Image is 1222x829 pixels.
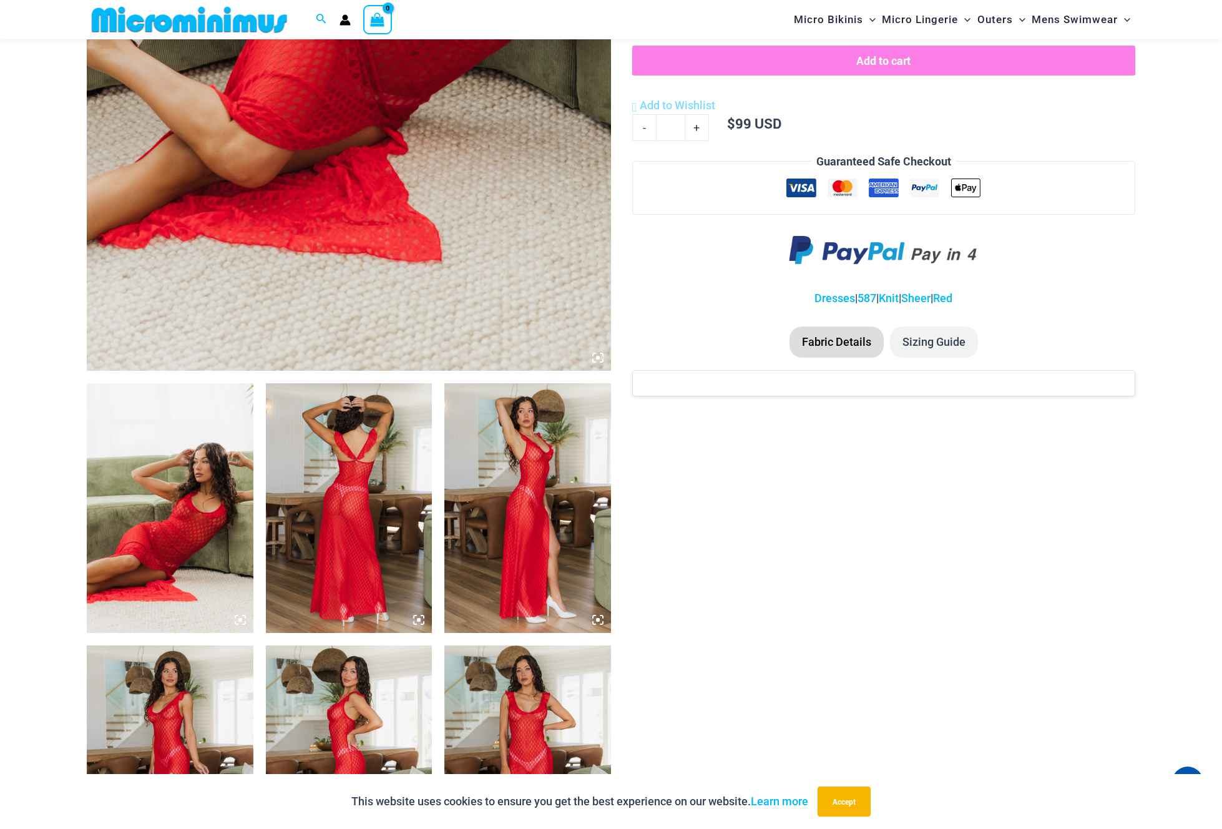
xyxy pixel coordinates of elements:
[879,4,974,36] a: Micro LingerieMenu ToggleMenu Toggle
[87,383,253,633] img: Sometimes Red 587 Dress
[87,6,292,34] img: MM SHOP LOGO FLAT
[863,4,876,36] span: Menu Toggle
[814,292,855,305] a: Dresses
[316,12,327,27] a: Search icon link
[933,292,952,305] a: Red
[789,326,884,358] li: Fabric Details
[977,4,1013,36] span: Outers
[363,5,392,34] a: View Shopping Cart, empty
[879,292,899,305] a: Knit
[340,14,351,26] a: Account icon link
[632,96,715,115] a: Add to Wishlist
[974,4,1029,36] a: OutersMenu ToggleMenu Toggle
[901,292,931,305] a: Sheer
[632,289,1135,308] p: | | | |
[266,383,433,633] img: Sometimes Red 587 Dress
[656,114,685,140] input: Product quantity
[727,114,735,132] span: $
[351,792,808,811] p: This website uses cookies to ensure you get the best experience on our website.
[818,787,871,817] button: Accept
[444,383,611,633] img: Sometimes Red 587 Dress
[751,795,808,808] a: Learn more
[791,4,879,36] a: Micro BikinisMenu ToggleMenu Toggle
[858,292,876,305] a: 587
[794,4,863,36] span: Micro Bikinis
[1013,4,1025,36] span: Menu Toggle
[890,326,978,358] li: Sizing Guide
[685,114,709,140] a: +
[727,114,781,132] bdi: 99 USD
[640,99,715,112] span: Add to Wishlist
[958,4,970,36] span: Menu Toggle
[632,114,656,140] a: -
[789,2,1135,37] nav: Site Navigation
[1118,4,1130,36] span: Menu Toggle
[811,152,956,171] legend: Guaranteed Safe Checkout
[1032,4,1118,36] span: Mens Swimwear
[882,4,958,36] span: Micro Lingerie
[632,46,1135,76] button: Add to cart
[1029,4,1133,36] a: Mens SwimwearMenu ToggleMenu Toggle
